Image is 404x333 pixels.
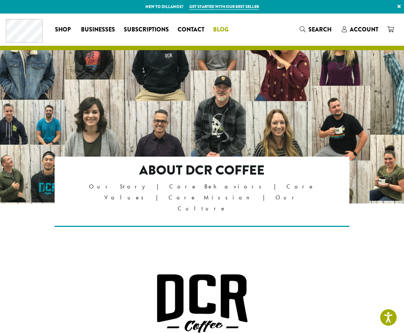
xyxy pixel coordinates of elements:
span: Contact [178,25,204,34]
h2: About DCR Coffee [84,162,320,178]
span: Account [350,25,378,34]
span: Businesses [81,25,115,34]
span: Blog [213,25,229,34]
span: Subscriptions [124,25,169,34]
a: Get started with our best seller [189,4,259,10]
a: Search [295,23,337,35]
span: Search [308,25,331,34]
a: Shop [51,24,77,35]
span: Shop [55,25,71,34]
p: Our Story | Core Behaviors | Core Values | Core Mission | Our Culture [84,181,320,214]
